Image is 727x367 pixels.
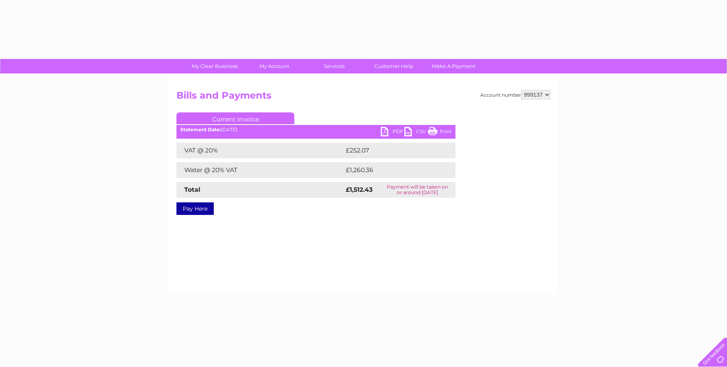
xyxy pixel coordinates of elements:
[176,112,294,124] a: Current Invoice
[176,143,344,158] td: VAT @ 20%
[184,186,200,193] strong: Total
[302,59,367,73] a: Services
[242,59,307,73] a: My Account
[380,182,455,198] td: Payment will be taken on or around [DATE]
[421,59,486,73] a: Make A Payment
[176,90,551,105] h2: Bills and Payments
[346,186,373,193] strong: £1,512.43
[480,90,551,99] div: Account number
[176,202,214,215] a: Pay Here
[344,162,443,178] td: £1,260.36
[176,127,455,132] div: [DATE]
[404,127,428,138] a: CSV
[176,162,344,178] td: Water @ 20% VAT
[362,59,426,73] a: Customer Help
[180,127,221,132] b: Statement Date:
[381,127,404,138] a: PDF
[182,59,247,73] a: My Clear Business
[344,143,441,158] td: £252.07
[428,127,452,138] a: Print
